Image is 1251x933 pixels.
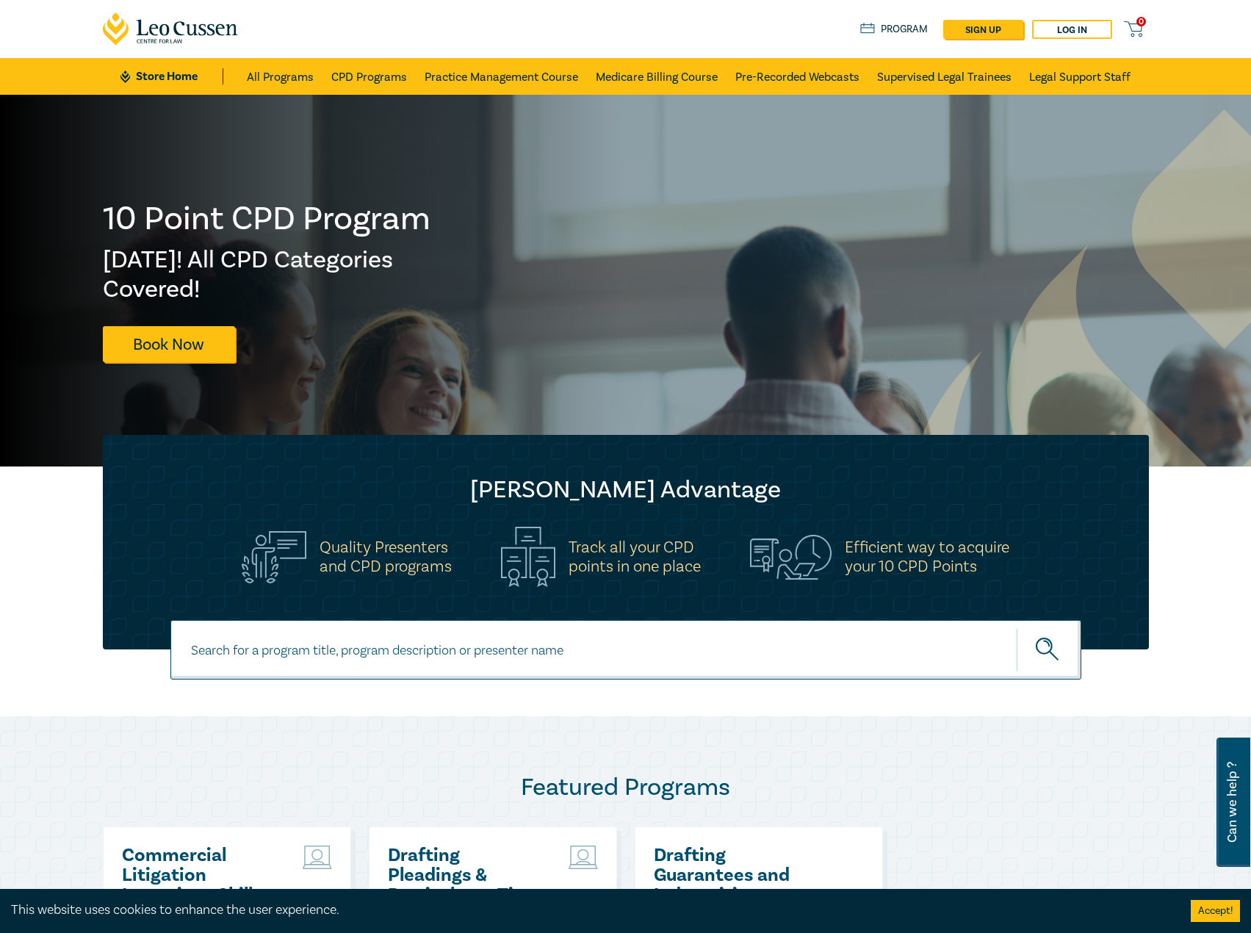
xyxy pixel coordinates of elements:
[654,846,812,905] a: Drafting Guarantees and Indemnities
[860,21,929,37] a: Program
[1191,900,1240,922] button: Accept cookies
[170,620,1081,680] input: Search for a program title, program description or presenter name
[103,245,432,304] h2: [DATE]! All CPD Categories Covered!
[501,527,555,587] img: Track all your CPD<br>points in one place
[103,326,235,362] a: Book Now
[242,531,306,583] img: Quality Presenters<br>and CPD programs
[103,773,1149,802] h2: Featured Programs
[596,58,718,95] a: Medicare Billing Course
[569,846,598,869] img: Live Stream
[120,68,223,84] a: Store Home
[331,58,407,95] a: CPD Programs
[425,58,578,95] a: Practice Management Course
[11,901,1169,920] div: This website uses cookies to enhance the user experience.
[303,846,332,869] img: Live Stream
[388,846,546,905] a: Drafting Pleadings & Particulars – Tips & Traps
[750,535,832,579] img: Efficient way to acquire<br>your 10 CPD Points
[122,846,280,905] a: Commercial Litigation Intensive - Skills and Strategies for Success in Commercial Disputes
[943,20,1023,39] a: sign up
[247,58,314,95] a: All Programs
[569,538,701,576] h5: Track all your CPD points in one place
[1225,746,1239,858] span: Can we help ?
[320,538,452,576] h5: Quality Presenters and CPD programs
[103,200,432,238] h1: 10 Point CPD Program
[845,538,1009,576] h5: Efficient way to acquire your 10 CPD Points
[1029,58,1131,95] a: Legal Support Staff
[735,58,859,95] a: Pre-Recorded Webcasts
[1032,20,1112,39] a: Log in
[1136,17,1146,26] span: 0
[877,58,1012,95] a: Supervised Legal Trainees
[132,475,1120,505] h2: [PERSON_NAME] Advantage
